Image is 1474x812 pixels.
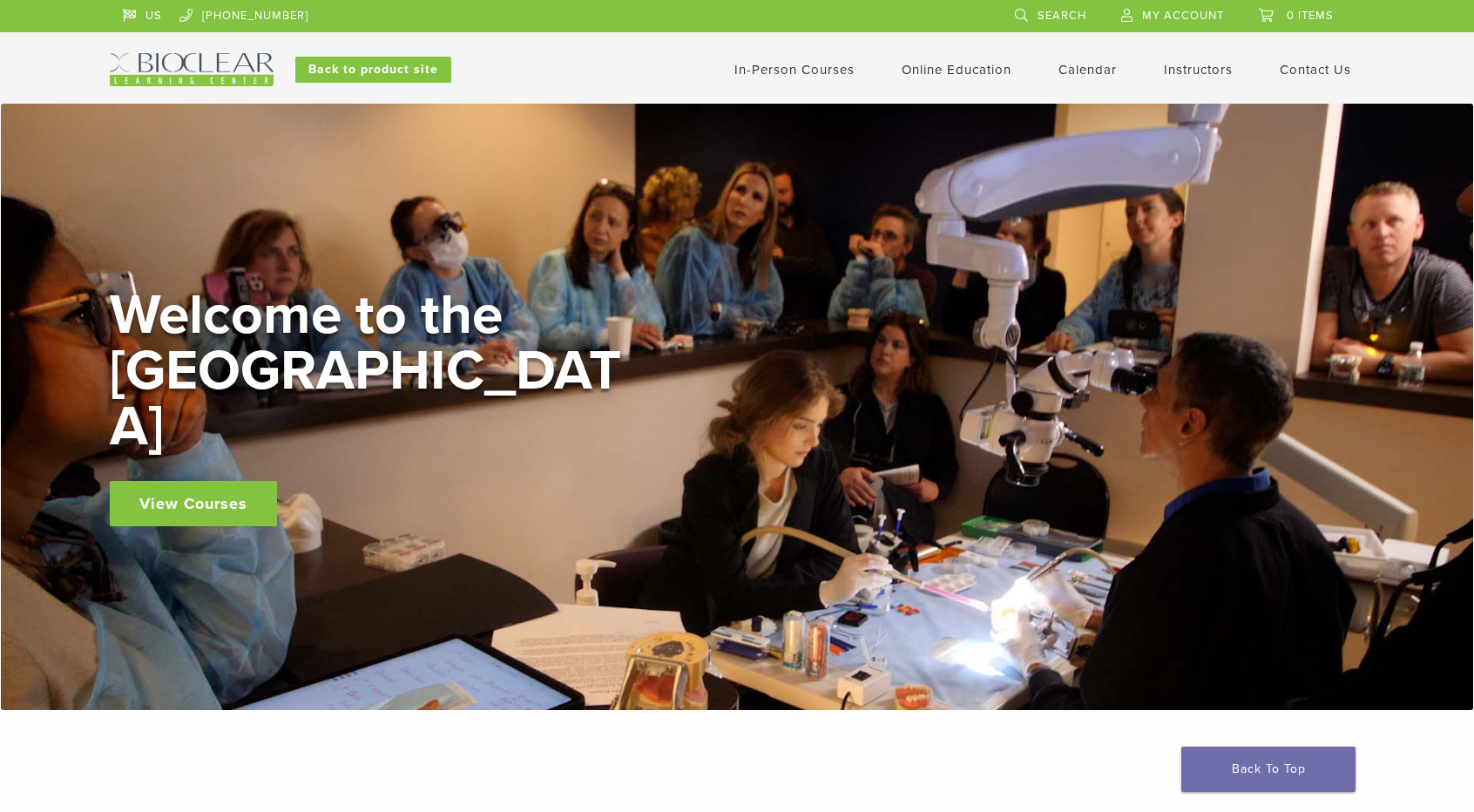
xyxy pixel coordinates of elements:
h2: Welcome to the [GEOGRAPHIC_DATA] [110,288,632,455]
a: Back to product site [295,57,451,83]
span: Search [1038,9,1086,23]
a: Instructors [1164,62,1233,78]
a: In-Person Courses [734,62,855,78]
a: Contact Us [1280,62,1351,78]
a: View Courses [110,481,277,526]
span: 0 items [1287,9,1334,23]
a: Calendar [1058,62,1117,78]
span: My Account [1142,9,1224,23]
a: Online Education [902,62,1011,78]
img: Bioclear [110,53,274,86]
a: Back To Top [1181,747,1356,792]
